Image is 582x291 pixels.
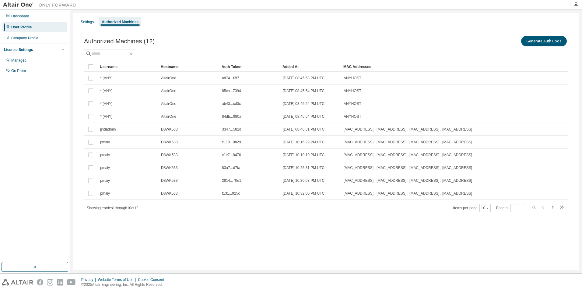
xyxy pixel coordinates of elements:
[222,88,241,93] span: 85ca...7394
[98,277,138,282] div: Website Terms of Use
[100,88,113,93] span: * (ANY)
[222,76,239,81] span: ad74...f3f7
[283,153,324,157] span: [DATE] 10:19:10 PM UTC
[161,140,178,145] span: D8WK533
[283,165,324,170] span: [DATE] 10:25:31 PM UTC
[222,62,278,72] div: Auth Token
[67,279,76,286] img: youtube.svg
[81,277,98,282] div: Privacy
[161,62,217,72] div: Hostname
[57,279,63,286] img: linkedin.svg
[11,36,38,41] div: Company Profile
[100,62,156,72] div: Username
[283,88,324,93] span: [DATE] 08:45:54 PM UTC
[222,178,241,183] span: 2814...70e1
[11,58,26,63] div: Managed
[100,101,113,106] span: * (ANY)
[283,140,324,145] span: [DATE] 10:16:29 PM UTC
[100,114,113,119] span: * (ANY)
[453,204,491,212] span: Items per page
[161,153,178,157] span: D8WK533
[344,101,361,106] span: ANYHOST
[11,68,26,73] div: On Prem
[161,88,176,93] span: AltairOne
[161,76,176,81] span: AltairOne
[47,279,53,286] img: instagram.svg
[11,14,29,19] div: Dashboard
[37,279,43,286] img: facebook.svg
[84,38,155,45] span: Authorized Machines (12)
[138,277,167,282] div: Cookie Consent
[283,76,324,81] span: [DATE] 08:45:53 PM UTC
[222,101,241,106] span: ab43...cd0c
[222,140,241,145] span: c118...9b29
[3,2,79,8] img: Altair One
[100,140,110,145] span: pmaiy
[222,127,241,132] span: 3347...582d
[481,206,489,210] button: 10
[81,282,168,287] p: © 2025 Altair Engineering, Inc. All Rights Reserved.
[344,191,472,196] span: [MAC_ADDRESS] , [MAC_ADDRESS] , [MAC_ADDRESS] , [MAC_ADDRESS]
[344,88,361,93] span: ANYHOST
[283,101,324,106] span: [DATE] 08:45:54 PM UTC
[222,191,240,196] span: f131...925c
[161,127,178,132] span: D8WK533
[100,76,113,81] span: * (ANY)
[344,76,361,81] span: ANYHOST
[87,206,138,210] span: Showing entries 1 through 10 of 12
[222,153,241,157] span: c1e7...8476
[344,127,472,132] span: [MAC_ADDRESS] , [MAC_ADDRESS] , [MAC_ADDRESS] , [MAC_ADDRESS]
[100,165,110,170] span: pmaiy
[100,153,110,157] span: pmaiy
[496,204,525,212] span: Page n.
[161,178,178,183] span: D8WK533
[100,191,110,196] span: pmaiy
[344,178,472,183] span: [MAC_ADDRESS] , [MAC_ADDRESS] , [MAC_ADDRESS] , [MAC_ADDRESS]
[344,165,472,170] span: [MAC_ADDRESS] , [MAC_ADDRESS] , [MAC_ADDRESS] , [MAC_ADDRESS]
[100,178,110,183] span: pmaiy
[11,25,32,30] div: User Profile
[81,20,94,24] div: Settings
[283,178,324,183] span: [DATE] 10:30:03 PM UTC
[282,62,338,72] div: Added At
[344,140,472,145] span: [MAC_ADDRESS] , [MAC_ADDRESS] , [MAC_ADDRESS] , [MAC_ADDRESS]
[161,191,178,196] span: D8WK533
[283,127,324,132] span: [DATE] 08:46:31 PM UTC
[283,114,324,119] span: [DATE] 08:45:54 PM UTC
[222,165,240,170] span: 83a7...d7fa
[283,191,324,196] span: [DATE] 10:32:00 PM UTC
[222,114,241,119] span: 84db...980a
[102,20,138,24] div: Authorized Machines
[161,101,176,106] span: AltairOne
[161,114,176,119] span: AltairOne
[343,62,504,72] div: MAC Addresses
[344,153,472,157] span: [MAC_ADDRESS] , [MAC_ADDRESS] , [MAC_ADDRESS] , [MAC_ADDRESS]
[344,114,361,119] span: ANYHOST
[521,36,567,46] button: Generate Auth Code
[100,127,116,132] span: jjhdadmin
[161,165,178,170] span: D8WK533
[4,47,33,52] div: License Settings
[2,279,33,286] img: altair_logo.svg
